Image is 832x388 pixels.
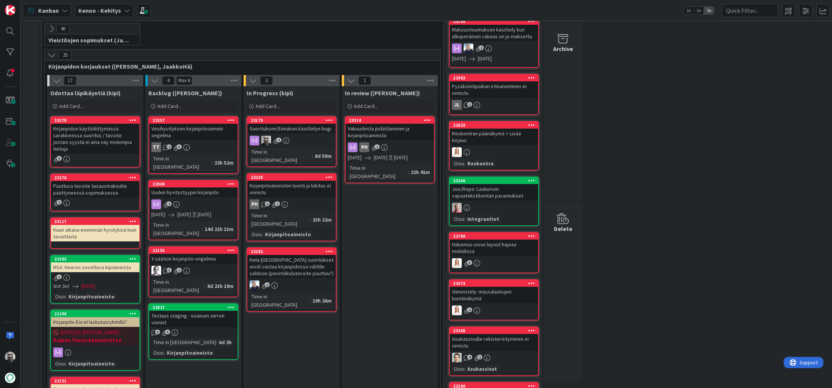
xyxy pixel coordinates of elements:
b: Kenno - Kehitys [78,7,121,14]
span: [DATE] [452,55,466,63]
div: 21296Kirjanpito-Excel laskutusryhmillä? [51,310,139,327]
span: 40 [57,24,69,33]
div: 14d 21h 13m [203,225,235,233]
img: TT [452,353,462,363]
span: : [211,159,212,167]
div: Asukassivulle rekisteröityminen ei onnistu [450,334,538,351]
span: 3 [165,330,170,334]
div: Archive [553,44,573,53]
div: PH [359,142,369,152]
div: Kuun aikana enemmän hyvityksiä kuin tavoitteita [51,225,139,241]
a: 23155Y-säätiön kirjanpito-ongelmiaPHTime in [GEOGRAPHIC_DATA]:8d 23h 19m [148,246,238,297]
div: Uuden hyvitystyypin kirjanpito [149,187,238,197]
span: [DATE] [348,154,362,162]
span: Support [16,1,34,10]
span: [DATE] By [PERSON_NAME]... [61,328,122,336]
span: : [262,230,263,238]
img: JH [261,136,271,145]
a: 23106Maksusitoumuksen käsittely kun alkuperäinen vakuus on jo maksettuJJ[DATE][DATE] [449,17,539,68]
span: 1 [265,201,270,206]
div: 22673Viimeistely: massalaskujen luontinäkymä [450,280,538,303]
span: : [66,292,67,301]
div: Osio [53,360,66,368]
span: 1 [275,201,280,206]
i: Not Set [53,283,69,289]
div: Time in [GEOGRAPHIC_DATA] [250,211,310,228]
div: TT [450,353,538,363]
span: 3 [260,76,273,85]
div: 23173Suorituksen/Ennakon käsittelyn bugi [247,117,336,133]
span: 1 [155,330,160,334]
span: 2 [167,201,172,206]
div: 23314 [346,117,434,124]
div: 23117 [54,219,139,224]
div: 23314 [349,118,434,123]
img: SL [452,306,462,315]
div: Maksusitoumuksen käsittely kun alkuperäinen vakuus on jo maksettu [450,25,538,41]
div: Time in [GEOGRAPHIC_DATA] [348,164,408,180]
div: 21296 [54,311,139,316]
a: 23268Asukassivulle rekisteröityminen ei onnistuTTOsio:Asukassivut [449,327,539,376]
div: Osio [452,159,464,168]
div: 23117 [51,218,139,225]
a: 22780Hakemus-sivun layout hajoaa mobiilissaSL [449,232,539,273]
div: 22827Testaus staging - sisäisen siirron viennit [149,304,238,327]
div: Integraatiot [465,215,501,223]
div: 23314Vakuudesta pidättäminen ja kirjanpitoaineisto [346,117,434,140]
div: Puuttuva tavoite tasausmaksulta päättyneessä sopimuksessa [51,181,139,198]
span: Add Card... [157,103,181,109]
img: SL [452,147,462,157]
span: Add Card... [256,103,280,109]
div: Suorituksen/Ennakon käsittelyn bugi [247,124,336,133]
div: Reskontra [465,159,495,168]
a: 23314Vakuudesta pidättäminen ja kirjanpitoaineistoPH[DATE][DATE][DATE]Time in [GEOGRAPHIC_DATA]:2... [345,116,435,183]
span: Kanban [38,6,59,15]
div: 22673 [450,280,538,287]
div: Kirjanpito-Excel laskutusryhmillä? [51,317,139,327]
div: Vakuudesta pidättäminen ja kirjanpitoaineisto [346,124,434,140]
div: 23282 [247,248,336,255]
div: 23257 [153,118,238,123]
span: 2 [167,144,172,149]
div: Testaus staging - sisäisen siirron viennit [149,311,238,327]
div: 22827 [149,304,238,311]
div: SL [450,147,538,157]
span: 4 [467,355,472,360]
span: 1 [277,138,281,142]
div: Time in [GEOGRAPHIC_DATA] [250,292,310,309]
span: 2x [694,7,704,14]
span: 3 [177,144,182,149]
div: 22151 [54,378,139,384]
div: 23278 [51,117,139,124]
div: 21583 [54,256,139,262]
span: : [202,225,203,233]
div: 22833Reskontran päänäkymä > Lisää kirjaus [450,122,538,145]
div: 23276Puuttuva tavoite tasausmaksulta päättyneessä sopimuksessa [51,174,139,198]
div: 23173 [247,117,336,124]
div: 22833 [450,122,538,129]
div: 23h 22m [311,216,334,224]
a: 22969Uuden hyvitystyypin kirjanpito[DATE][DATE][DATE]Time in [GEOGRAPHIC_DATA]:14d 21h 13m [148,180,238,240]
span: In Progress (kipi) [247,89,293,97]
div: 22780Hakemus-sivun layout hajoaa mobiilissa [450,233,538,256]
div: Time in [GEOGRAPHIC_DATA] [151,338,216,346]
div: PH [149,266,238,276]
img: JJ [250,280,259,290]
a: 21583RSA: Heeros soveltuva kipiaineistoNot Set[DATE]Osio:Kirjanpitoaineisto [50,255,140,304]
div: 22993 [450,75,538,81]
div: JJ [450,43,538,53]
img: JJ [464,43,473,53]
div: PH [250,199,259,209]
a: 22673Viimeistely: massalaskujen luontinäkymäSL [449,279,539,321]
a: 23258Kirjanpitoaineiston luonti ja lukitus ei onnistuPHTime in [GEOGRAPHIC_DATA]:23h 22mOsio:Kirj... [247,173,337,241]
img: avatar [5,373,15,383]
div: Osio [250,230,262,238]
div: 23257Vesihyvityksen kirjanpitoviennin ongelma [149,117,238,140]
div: 8d 59m [313,152,334,160]
b: Kaipaa Timon kannanottoa [53,336,137,344]
img: Visit kanbanzone.com [5,5,15,15]
div: 23268 [450,327,538,334]
div: 21583 [51,256,139,262]
div: Time in [GEOGRAPHIC_DATA] [151,278,204,294]
div: Joo/Ropo: Laskurivin vapaatekstikentän parannukset [450,184,538,201]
